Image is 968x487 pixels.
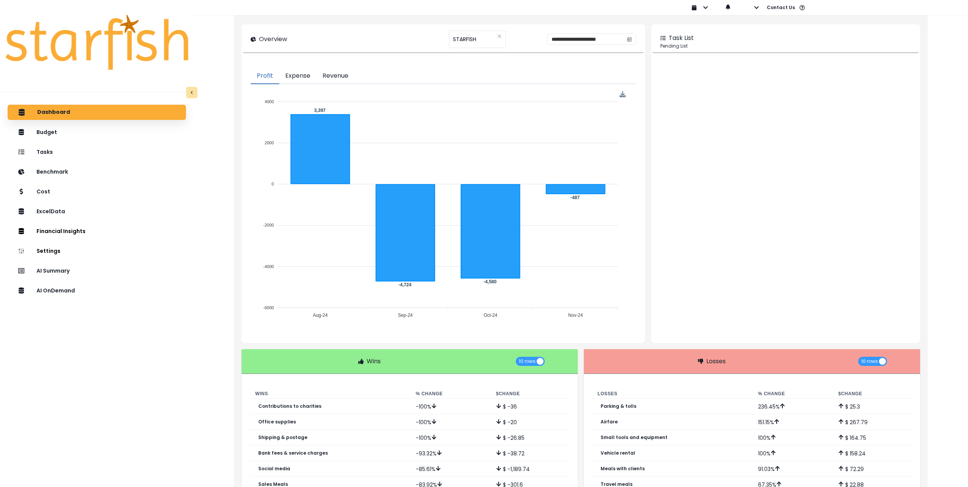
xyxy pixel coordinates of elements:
button: Profit [251,68,279,84]
th: $ Change [490,389,570,399]
span: STARFISH [453,31,476,47]
p: Budget [37,129,57,136]
td: 100 % [752,445,832,461]
p: Office supplies [258,419,296,425]
svg: close [497,34,502,38]
p: Dashboard [37,109,70,116]
tspan: -6000 [263,305,274,310]
tspan: Aug-24 [313,313,328,318]
p: Airfare [601,419,618,425]
tspan: Sep-24 [398,313,413,318]
p: Task List [669,34,694,43]
div: Menu [620,91,626,97]
tspan: -2000 [263,223,274,228]
p: Small tools and equipment [601,435,668,440]
p: Tasks [37,149,53,155]
p: Shipping & postage [258,435,307,440]
tspan: 0 [272,182,274,186]
td: $ -38.72 [490,445,570,461]
th: % Change [410,389,490,399]
span: 10 rows [519,357,536,366]
p: Travel meals [601,482,633,487]
td: -100 % [410,414,490,430]
button: Benchmark [8,164,186,179]
p: Overview [259,35,287,44]
p: Bank fees & service charges [258,450,328,456]
p: AI OnDemand [37,287,75,294]
td: $ -1,189.74 [490,461,570,477]
button: Expense [279,68,316,84]
th: % Change [752,389,832,399]
td: $ -26.85 [490,430,570,445]
tspan: Oct-24 [484,313,498,318]
p: ExcelData [37,208,65,215]
td: $ 25.3 [832,399,912,414]
tspan: 2000 [265,141,274,145]
td: $ 72.29 [832,461,912,477]
button: Tasks [8,144,186,160]
th: Wins [249,389,410,399]
p: Social media [258,466,290,471]
p: Benchmark [37,169,68,175]
tspan: 4000 [265,99,274,104]
td: -85.61 % [410,461,490,477]
td: 100 % [752,430,832,445]
button: AI Summary [8,263,186,278]
button: Cost [8,184,186,199]
tspan: -4000 [263,264,274,269]
p: AI Summary [37,268,70,274]
p: Vehicle rental [601,450,635,456]
button: Clear [497,32,502,40]
p: Parking & tolls [601,404,636,409]
td: $ -20 [490,414,570,430]
button: AI OnDemand [8,283,186,298]
td: $ 164.75 [832,430,912,445]
td: -93.32 % [410,445,490,461]
p: Cost [37,188,50,195]
td: 91.03 % [752,461,832,477]
button: Dashboard [8,105,186,120]
p: Wins [367,357,381,366]
td: $ 267.79 [832,414,912,430]
td: $ -36 [490,399,570,414]
svg: calendar [627,37,632,42]
td: -100 % [410,399,490,414]
p: Contributions to charities [258,404,321,409]
th: $ Change [832,389,912,399]
button: Financial Insights [8,224,186,239]
button: Settings [8,243,186,259]
span: 10 rows [861,357,878,366]
th: Losses [591,389,752,399]
p: Losses [706,357,726,366]
button: Budget [8,125,186,140]
button: Revenue [316,68,354,84]
img: Download Profit [620,91,626,97]
td: 236.45 % [752,399,832,414]
td: 151.15 % [752,414,832,430]
tspan: Nov-24 [568,313,583,318]
p: Sales Meals [258,482,288,487]
p: Pending List [660,43,911,49]
td: $ 158.24 [832,445,912,461]
td: -100 % [410,430,490,445]
p: Meals with clients [601,466,645,471]
button: ExcelData [8,204,186,219]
